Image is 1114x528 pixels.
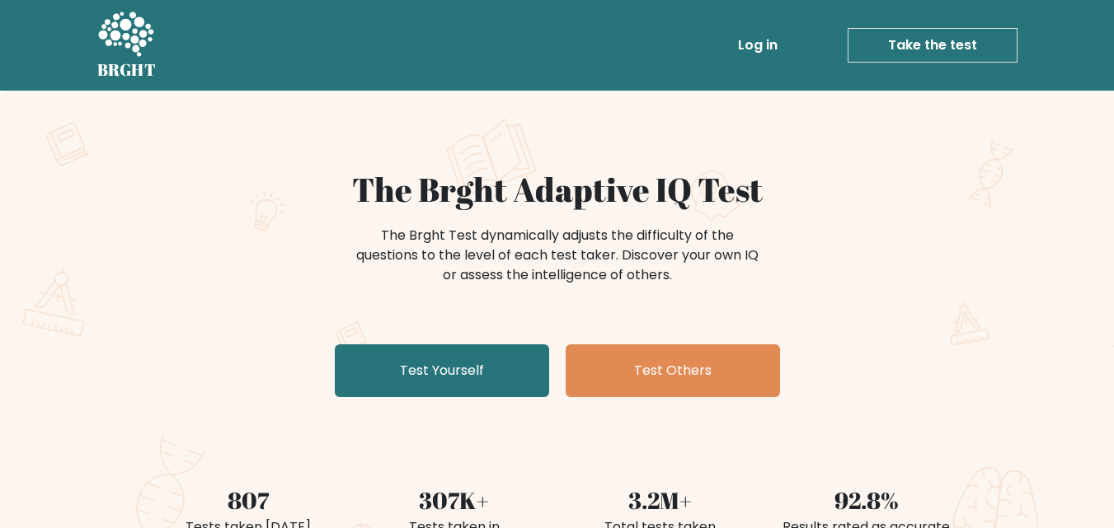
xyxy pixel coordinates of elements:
[335,344,549,397] a: Test Yourself
[567,483,754,517] div: 3.2M+
[97,60,157,80] h5: BRGHT
[566,344,780,397] a: Test Others
[155,483,341,517] div: 807
[848,28,1018,63] a: Take the test
[361,483,548,517] div: 307K+
[97,7,157,84] a: BRGHT
[155,170,960,209] h1: The Brght Adaptive IQ Test
[351,226,764,285] div: The Brght Test dynamically adjusts the difficulty of the questions to the level of each test take...
[731,29,784,62] a: Log in
[773,483,960,517] div: 92.8%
